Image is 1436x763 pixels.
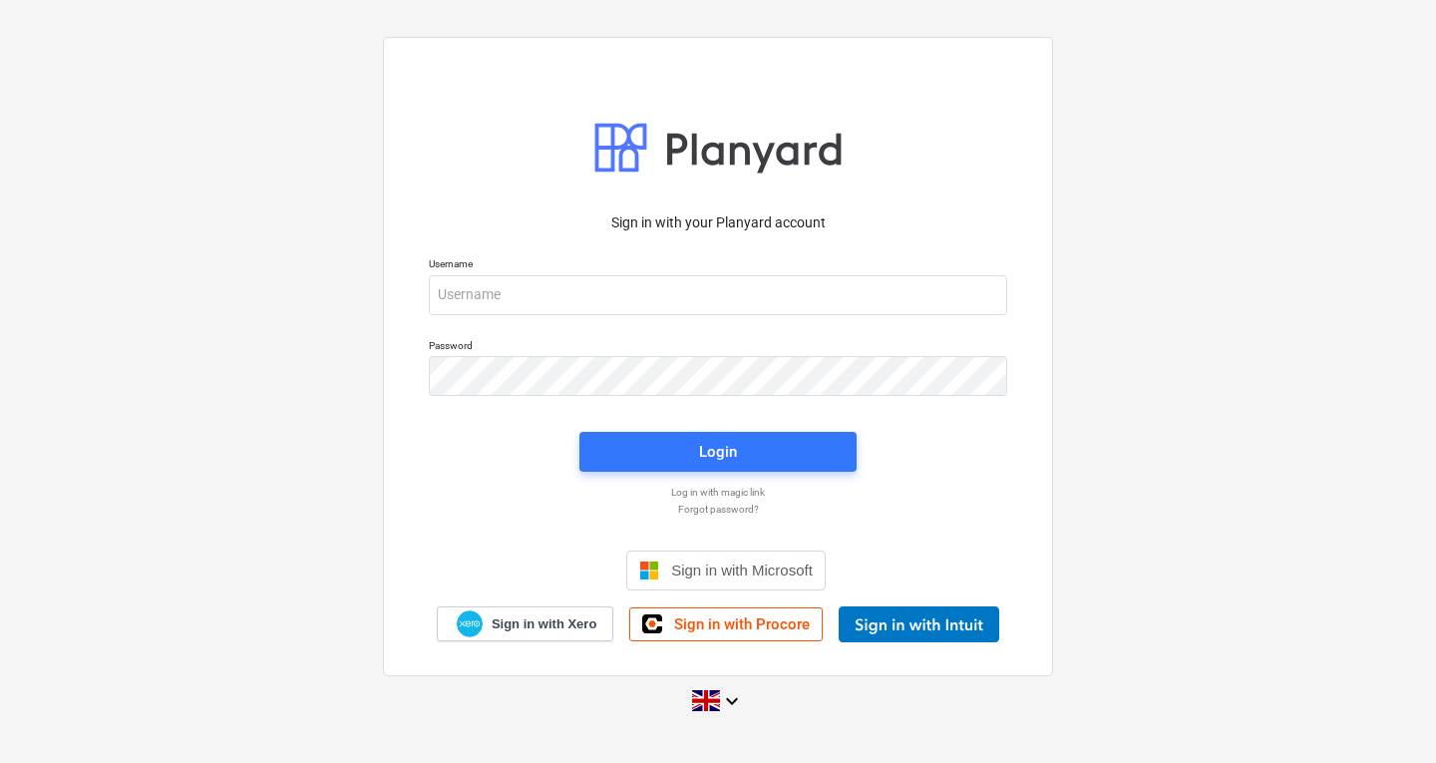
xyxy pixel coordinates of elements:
span: Sign in with Procore [674,615,810,633]
span: Sign in with Xero [492,615,596,633]
input: Username [429,275,1007,315]
button: Login [579,432,857,472]
span: Sign in with Microsoft [671,562,813,578]
a: Forgot password? [419,503,1017,516]
p: Username [429,257,1007,274]
a: Sign in with Xero [437,606,614,641]
p: Password [429,339,1007,356]
a: Log in with magic link [419,486,1017,499]
img: Xero logo [457,610,483,637]
i: keyboard_arrow_down [720,689,744,713]
div: Login [699,439,737,465]
a: Sign in with Procore [629,607,823,641]
img: Microsoft logo [639,561,659,580]
p: Sign in with your Planyard account [429,212,1007,233]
